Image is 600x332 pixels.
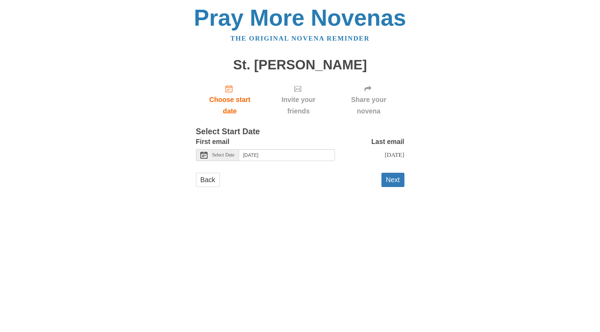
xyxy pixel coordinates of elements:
div: Click "Next" to confirm your start date first. [264,79,333,120]
a: Back [196,173,220,187]
h3: Select Start Date [196,127,404,136]
a: Pray More Novenas [194,5,406,31]
a: The original novena reminder [230,35,370,42]
label: Last email [371,136,404,147]
button: Next [381,173,404,187]
div: Click "Next" to confirm your start date first. [333,79,404,120]
span: Share your novena [340,94,397,117]
span: [DATE] [385,151,404,158]
span: Invite your friends [271,94,326,117]
span: Select Date [212,153,235,158]
span: Choose start date [203,94,257,117]
a: Choose start date [196,79,264,120]
label: First email [196,136,230,147]
h1: St. [PERSON_NAME] [196,58,404,73]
